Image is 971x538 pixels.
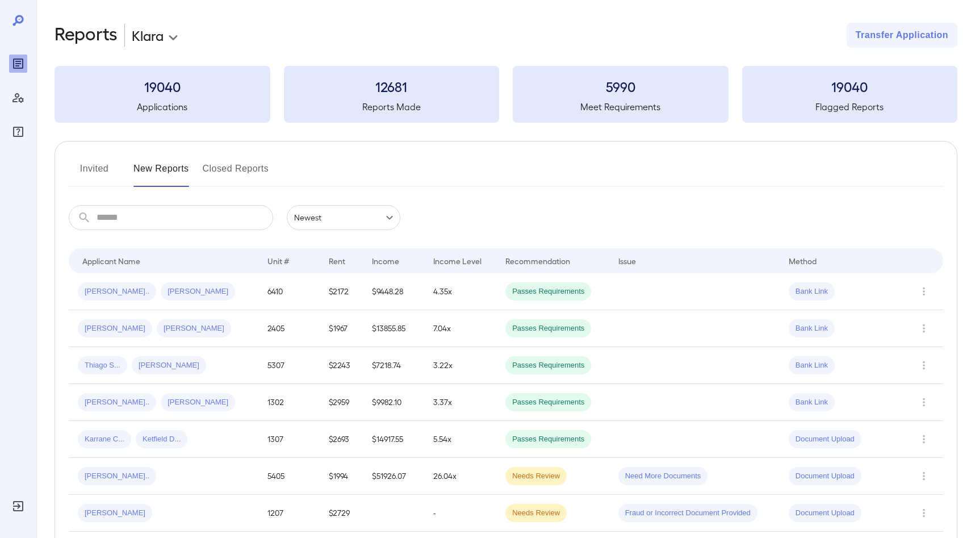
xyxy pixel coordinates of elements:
button: Row Actions [915,393,933,411]
td: 26.04x [424,458,496,495]
span: Needs Review [505,471,567,482]
span: Karrane C... [78,434,131,445]
td: 1307 [258,421,320,458]
button: Row Actions [915,504,933,522]
span: Passes Requirements [505,360,591,371]
td: 3.37x [424,384,496,421]
h3: 5990 [513,77,729,95]
span: [PERSON_NAME] [157,323,231,334]
div: Log Out [9,497,27,515]
td: $9448.28 [363,273,424,310]
span: [PERSON_NAME] [161,397,235,408]
td: $2693 [320,421,363,458]
span: [PERSON_NAME].. [78,286,156,297]
td: $2172 [320,273,363,310]
td: $13855.85 [363,310,424,347]
span: Document Upload [789,508,861,519]
span: Bank Link [789,360,835,371]
h3: 12681 [284,77,500,95]
td: 4.35x [424,273,496,310]
button: Row Actions [915,430,933,448]
h5: Applications [55,100,270,114]
td: $9982.10 [363,384,424,421]
td: 5.54x [424,421,496,458]
button: Row Actions [915,282,933,301]
td: - [424,495,496,532]
td: $1994 [320,458,363,495]
td: $7218.74 [363,347,424,384]
td: 5307 [258,347,320,384]
div: Applicant Name [82,254,140,268]
div: Unit # [267,254,289,268]
p: Klara [132,26,164,44]
div: Manage Users [9,89,27,107]
span: Needs Review [505,508,567,519]
span: Bank Link [789,397,835,408]
div: FAQ [9,123,27,141]
span: [PERSON_NAME] [78,323,152,334]
td: 6410 [258,273,320,310]
div: Reports [9,55,27,73]
button: Row Actions [915,467,933,485]
span: Document Upload [789,434,861,445]
td: 1302 [258,384,320,421]
button: Row Actions [915,319,933,337]
div: Newest [287,205,400,230]
summary: 19040Applications12681Reports Made5990Meet Requirements19040Flagged Reports [55,66,957,123]
div: Rent [329,254,347,268]
span: Passes Requirements [505,323,591,334]
td: 1207 [258,495,320,532]
div: Issue [618,254,637,268]
h3: 19040 [55,77,270,95]
td: $1967 [320,310,363,347]
td: 5405 [258,458,320,495]
div: Income [372,254,399,268]
h5: Flagged Reports [742,100,958,114]
span: [PERSON_NAME] [78,508,152,519]
td: $2729 [320,495,363,532]
button: Row Actions [915,356,933,374]
div: Method [789,254,817,268]
span: Document Upload [789,471,861,482]
button: New Reports [133,160,189,187]
span: [PERSON_NAME] [132,360,206,371]
td: $2243 [320,347,363,384]
button: Closed Reports [203,160,269,187]
span: [PERSON_NAME] [161,286,235,297]
h2: Reports [55,23,118,48]
td: 2405 [258,310,320,347]
span: Passes Requirements [505,286,591,297]
td: 7.04x [424,310,496,347]
span: Fraud or Incorrect Document Provided [618,508,757,519]
td: $14917.55 [363,421,424,458]
h5: Meet Requirements [513,100,729,114]
span: Passes Requirements [505,434,591,445]
button: Transfer Application [847,23,957,48]
span: Ketfield D... [136,434,187,445]
td: 3.22x [424,347,496,384]
div: Recommendation [505,254,570,268]
td: $51926.07 [363,458,424,495]
span: [PERSON_NAME].. [78,471,156,482]
h5: Reports Made [284,100,500,114]
h3: 19040 [742,77,958,95]
span: Passes Requirements [505,397,591,408]
td: $2959 [320,384,363,421]
span: [PERSON_NAME].. [78,397,156,408]
span: Bank Link [789,323,835,334]
span: Bank Link [789,286,835,297]
span: Need More Documents [618,471,708,482]
span: Thiago S... [78,360,127,371]
button: Invited [69,160,120,187]
div: Income Level [433,254,482,268]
